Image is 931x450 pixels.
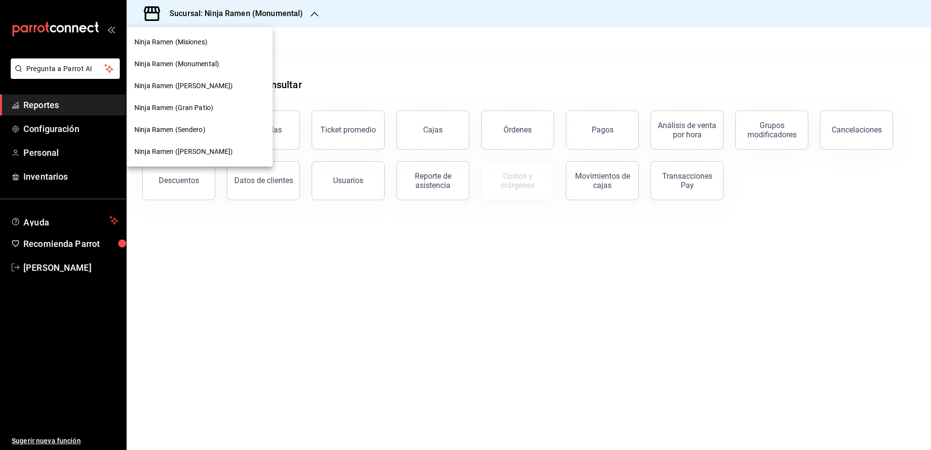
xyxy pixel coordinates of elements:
[127,141,273,163] div: Ninja Ramen ([PERSON_NAME])
[134,147,233,157] span: Ninja Ramen ([PERSON_NAME])
[134,37,207,47] span: Ninja Ramen (Misiones)
[134,125,205,135] span: Ninja Ramen (Sendero)
[127,97,273,119] div: Ninja Ramen (Gran Patio)
[134,103,213,113] span: Ninja Ramen (Gran Patio)
[134,59,219,69] span: Ninja Ramen (Monumental)
[127,119,273,141] div: Ninja Ramen (Sendero)
[134,81,233,91] span: Ninja Ramen ([PERSON_NAME])
[127,53,273,75] div: Ninja Ramen (Monumental)
[127,75,273,97] div: Ninja Ramen ([PERSON_NAME])
[127,31,273,53] div: Ninja Ramen (Misiones)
